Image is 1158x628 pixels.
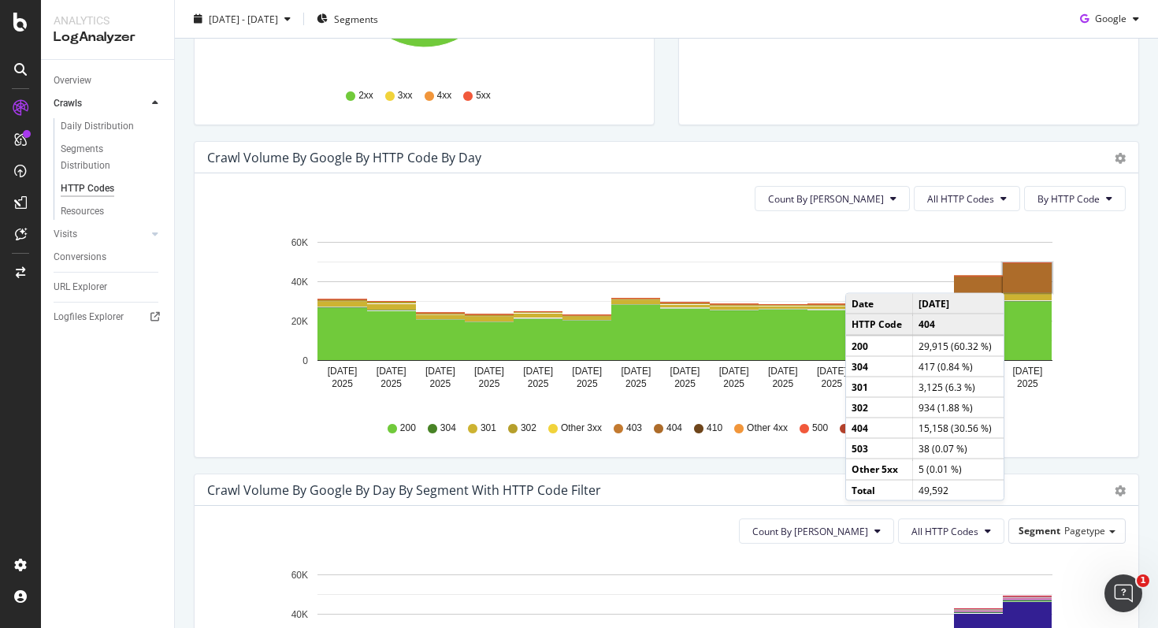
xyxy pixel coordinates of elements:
[54,249,163,266] a: Conversions
[528,378,549,389] text: 2025
[927,192,994,206] span: All HTTP Codes
[911,525,978,538] span: All HTTP Codes
[429,378,451,389] text: 2025
[334,12,378,25] span: Segments
[912,418,1004,438] td: 15,158 (30.56 %)
[291,316,308,327] text: 20K
[1013,366,1043,377] text: [DATE]
[332,378,353,389] text: 2025
[772,378,793,389] text: 2025
[912,397,1004,418] td: 934 (1.88 %)
[209,12,278,25] span: [DATE] - [DATE]
[400,422,416,435] span: 200
[912,294,1004,314] td: [DATE]
[54,226,77,243] div: Visits
[474,366,504,377] text: [DATE]
[187,6,297,32] button: [DATE] - [DATE]
[577,378,598,389] text: 2025
[302,355,308,366] text: 0
[768,366,798,377] text: [DATE]
[61,203,163,220] a: Resources
[1019,524,1060,537] span: Segment
[846,314,912,335] td: HTTP Code
[846,397,912,418] td: 302
[521,422,536,435] span: 302
[291,609,308,620] text: 40K
[328,366,358,377] text: [DATE]
[291,237,308,248] text: 60K
[476,89,491,102] span: 5xx
[1074,6,1145,32] button: Google
[846,418,912,438] td: 404
[846,480,912,500] td: Total
[54,72,91,89] div: Overview
[670,366,700,377] text: [DATE]
[54,279,163,295] a: URL Explorer
[561,422,602,435] span: Other 3xx
[54,309,163,325] a: Logfiles Explorer
[1104,574,1142,612] iframe: Intercom live chat
[755,186,910,211] button: Count By [PERSON_NAME]
[1064,524,1105,537] span: Pagetype
[1024,186,1126,211] button: By HTTP Code
[440,422,456,435] span: 304
[54,72,163,89] a: Overview
[719,366,749,377] text: [DATE]
[707,422,722,435] span: 410
[1017,378,1038,389] text: 2025
[61,203,104,220] div: Resources
[621,366,651,377] text: [DATE]
[912,314,1004,335] td: 404
[54,249,106,266] div: Conversions
[739,518,894,544] button: Count By [PERSON_NAME]
[674,378,696,389] text: 2025
[912,356,1004,377] td: 417 (0.84 %)
[846,335,912,356] td: 200
[817,366,847,377] text: [DATE]
[437,89,452,102] span: 4xx
[54,28,161,46] div: LogAnalyzer
[479,378,500,389] text: 2025
[1137,574,1149,587] span: 1
[626,422,642,435] span: 403
[54,309,124,325] div: Logfiles Explorer
[61,141,148,174] div: Segments Distribution
[380,378,402,389] text: 2025
[912,438,1004,459] td: 38 (0.07 %)
[54,279,107,295] div: URL Explorer
[54,95,82,112] div: Crawls
[572,366,602,377] text: [DATE]
[723,378,744,389] text: 2025
[61,180,163,197] a: HTTP Codes
[481,422,496,435] span: 301
[54,13,161,28] div: Analytics
[54,226,147,243] a: Visits
[207,224,1126,407] svg: A chart.
[207,150,481,165] div: Crawl Volume by google by HTTP Code by Day
[377,366,406,377] text: [DATE]
[1115,153,1126,164] div: gear
[912,480,1004,500] td: 49,592
[747,422,788,435] span: Other 4xx
[625,378,647,389] text: 2025
[1037,192,1100,206] span: By HTTP Code
[54,95,147,112] a: Crawls
[666,422,682,435] span: 404
[310,6,384,32] button: Segments
[291,277,308,288] text: 40K
[846,356,912,377] td: 304
[846,459,912,479] td: Other 5xx
[398,89,413,102] span: 3xx
[846,438,912,459] td: 503
[61,118,134,135] div: Daily Distribution
[912,377,1004,397] td: 3,125 (6.3 %)
[822,378,843,389] text: 2025
[523,366,553,377] text: [DATE]
[912,335,1004,356] td: 29,915 (60.32 %)
[291,570,308,581] text: 60K
[768,192,884,206] span: Count By Day
[1095,12,1126,25] span: Google
[898,518,1004,544] button: All HTTP Codes
[1115,485,1126,496] div: gear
